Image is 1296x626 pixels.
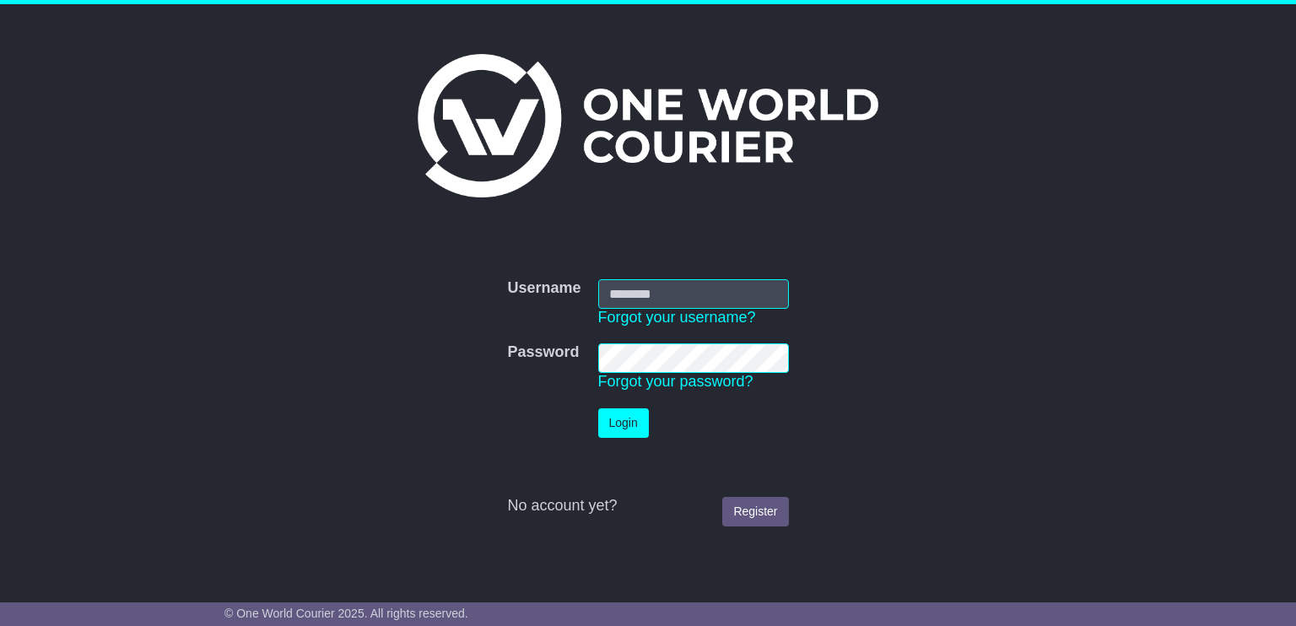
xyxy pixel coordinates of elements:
[418,54,878,197] img: One World
[722,497,788,526] a: Register
[507,343,579,362] label: Password
[507,497,788,515] div: No account yet?
[598,373,753,390] a: Forgot your password?
[224,607,468,620] span: © One World Courier 2025. All rights reserved.
[507,279,580,298] label: Username
[598,309,756,326] a: Forgot your username?
[598,408,649,438] button: Login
